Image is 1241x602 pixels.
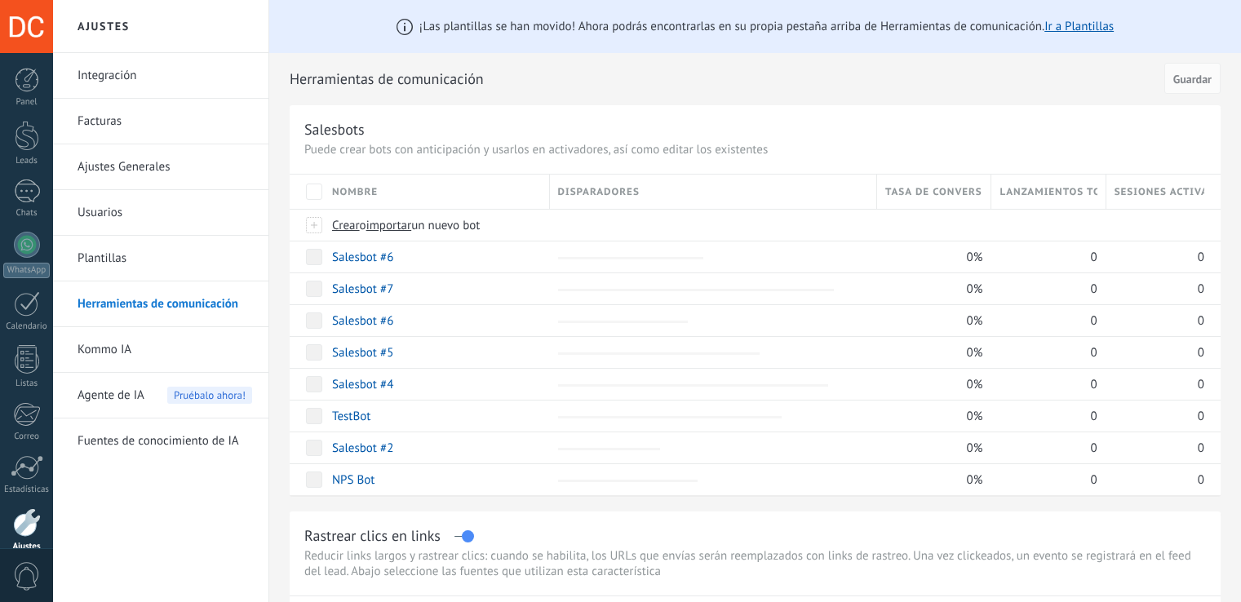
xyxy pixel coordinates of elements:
a: Salesbot #6 [332,250,393,265]
span: 0% [967,313,983,329]
div: 0% [877,241,983,272]
div: 0 [991,401,1097,432]
div: 0% [877,273,983,304]
span: 0 [1090,345,1097,361]
div: Rastrear clics en links [304,526,441,545]
div: Listas [3,378,51,389]
li: Usuarios [53,190,268,236]
span: Lanzamientos totales [999,184,1097,200]
span: 0% [967,250,983,265]
span: ¡Las plantillas se han movido! Ahora podrás encontrarlas en su propia pestaña arriba de Herramien... [419,19,1114,34]
div: 0 [1106,464,1204,495]
li: Ajustes Generales [53,144,268,190]
span: 0 [1198,440,1204,456]
span: Nombre [332,184,378,200]
span: 0 [1090,377,1097,392]
li: Kommo IA [53,327,268,373]
span: 0% [967,345,983,361]
a: Integración [78,53,252,99]
div: 0% [877,337,983,368]
span: Crear [332,218,360,233]
li: Herramientas de comunicación [53,281,268,327]
a: Salesbot #2 [332,440,393,456]
div: 0 [991,241,1097,272]
div: Correo [3,432,51,442]
a: Plantillas [78,236,252,281]
div: Estadísticas [3,485,51,495]
span: 0 [1198,281,1204,297]
div: 0% [877,305,983,336]
span: 0% [967,377,983,392]
a: Kommo IA [78,327,252,373]
li: Plantillas [53,236,268,281]
div: 0% [877,464,983,495]
span: 0% [967,409,983,424]
a: Facturas [78,99,252,144]
a: Agente de IA Pruébalo ahora! [78,373,252,418]
span: 0 [1198,345,1204,361]
span: 0 [1198,250,1204,265]
div: Ajustes [3,542,51,552]
a: Fuentes de conocimiento de IA [78,418,252,464]
div: 0 [991,464,1097,495]
div: 0% [877,401,983,432]
span: 0 [1198,409,1204,424]
div: 0 [1106,432,1204,463]
div: Chats [3,208,51,219]
a: Salesbot #6 [332,313,393,329]
div: 0 [1106,337,1204,368]
div: Panel [3,97,51,108]
div: WhatsApp [3,263,50,278]
a: TestBot [332,409,370,424]
div: 0 [991,273,1097,304]
span: 0% [967,472,983,488]
div: Leads [3,156,51,166]
span: Disparadores [558,184,640,200]
p: Puede crear bots con anticipación y usarlos en activadores, así como editar los existentes [304,142,1206,157]
div: Salesbots [304,120,365,139]
div: 0 [1106,401,1204,432]
a: NPS Bot [332,472,375,488]
div: 0 [991,432,1097,463]
li: Facturas [53,99,268,144]
a: Usuarios [78,190,252,236]
a: Salesbot #7 [332,281,393,297]
span: Agente de IA [78,373,144,418]
button: Guardar [1164,63,1221,94]
li: Agente de IA [53,373,268,418]
span: 0 [1090,409,1097,424]
a: Salesbot #5 [332,345,393,361]
div: Calendario [3,321,51,332]
div: 0% [877,432,983,463]
span: 0 [1198,313,1204,329]
p: Reducir links largos y rastrear clics: cuando se habilita, los URLs que envías serán reemplazados... [304,548,1206,579]
div: 0 [991,369,1097,400]
a: Herramientas de comunicación [78,281,252,327]
span: 0 [1198,472,1204,488]
span: 0 [1090,250,1097,265]
div: 0% [877,369,983,400]
span: un nuevo bot [411,218,480,233]
span: Tasa de conversión [885,184,982,200]
span: 0 [1090,313,1097,329]
div: 0 [1106,369,1204,400]
h2: Herramientas de comunicación [290,63,1159,95]
li: Integración [53,53,268,99]
span: Sesiones activas [1115,184,1204,200]
span: o [360,218,366,233]
a: Ir a Plantillas [1044,19,1114,34]
div: 0 [991,337,1097,368]
span: 0 [1198,377,1204,392]
a: Salesbot #4 [332,377,393,392]
div: 0 [1106,273,1204,304]
a: Ajustes Generales [78,144,252,190]
div: 0 [1106,305,1204,336]
li: Fuentes de conocimiento de IA [53,418,268,463]
span: importar [366,218,412,233]
span: 0 [1090,472,1097,488]
span: 0% [967,440,983,456]
span: 0 [1090,281,1097,297]
span: 0 [1090,440,1097,456]
span: Pruébalo ahora! [167,387,252,404]
div: 0 [991,305,1097,336]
